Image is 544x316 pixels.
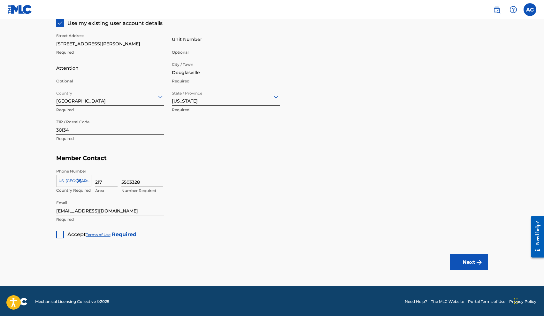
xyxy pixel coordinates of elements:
img: search [493,6,501,13]
span: Accept [67,231,86,237]
a: The MLC Website [431,299,464,304]
p: Required [56,107,164,113]
p: Number Required [121,188,163,194]
span: Use my existing user account details [67,20,163,26]
div: [GEOGRAPHIC_DATA] [56,89,164,104]
p: Required [172,78,280,84]
label: State / Province [172,87,202,96]
p: Required [56,50,164,55]
iframe: Resource Center [526,211,544,263]
img: f7272a7cc735f4ea7f67.svg [475,258,483,266]
a: Privacy Policy [509,299,536,304]
div: User Menu [524,3,536,16]
div: Help [507,3,520,16]
img: help [510,6,517,13]
label: Country [56,87,72,96]
img: MLC Logo [8,5,32,14]
a: Terms of Use [86,232,111,237]
strong: Required [112,231,136,237]
a: Need Help? [405,299,427,304]
p: Country Required [56,188,91,193]
img: checkbox [57,20,63,26]
p: Required [56,217,164,222]
p: Required [172,107,280,113]
div: [US_STATE] [172,89,280,104]
button: Next [450,254,488,270]
span: Mechanical Licensing Collective © 2025 [35,299,109,304]
p: Optional [172,50,280,55]
p: Optional [56,78,164,84]
a: Portal Terms of Use [468,299,505,304]
iframe: Chat Widget [512,285,544,316]
p: Area [95,188,118,194]
div: Drag [514,292,518,311]
a: Public Search [490,3,503,16]
h5: Member Contact [56,151,488,165]
p: Required [56,136,164,142]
